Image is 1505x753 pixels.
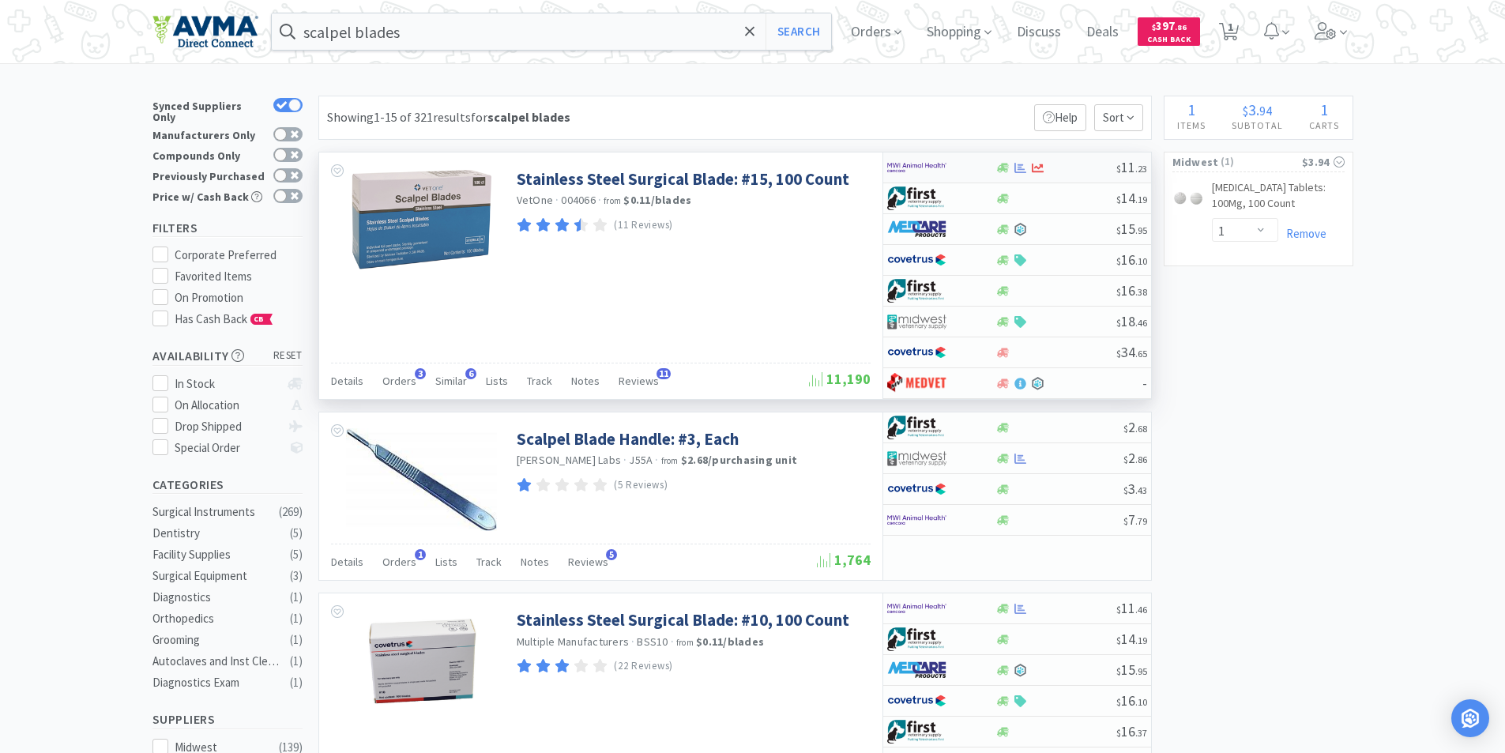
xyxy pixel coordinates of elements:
span: $ [1116,163,1121,175]
img: d3b679c5af184122b5899ace3de1029d_119799.jpeg [1172,183,1204,215]
span: . 38 [1135,286,1147,298]
div: Orthopedics [152,609,280,628]
span: . 65 [1135,348,1147,360]
span: 1 [1320,100,1328,119]
span: . 68 [1135,423,1147,435]
a: Deals [1080,25,1125,40]
span: · [631,634,634,649]
span: $ [1116,224,1121,236]
p: (22 Reviews) [614,658,673,675]
img: 67d67680309e4a0bb49a5ff0391dcc42_6.png [887,279,946,303]
img: 77fca1acd8b6420a9015268ca798ef17_1.png [887,341,946,364]
span: ( 1 ) [1219,154,1302,170]
span: 34 [1116,343,1147,361]
span: Reviews [619,374,659,388]
span: Lists [486,374,508,388]
input: Search by item, sku, manufacturer, ingredient, size... [272,13,832,50]
img: bdd3c0f4347043b9a893056ed883a29a_120.png [887,371,946,395]
span: Notes [521,555,549,569]
span: 14 [1116,189,1147,207]
span: $ [1116,348,1121,360]
span: from [604,195,621,206]
span: Sort [1094,104,1143,131]
span: Cash Back [1147,36,1191,46]
div: Facility Supplies [152,545,280,564]
span: 3 [1248,100,1256,119]
span: for [471,109,570,125]
span: $ [1116,604,1121,616]
img: 95a4f52e467e462b9b6661a8fcd4d3bc_545093.png [362,609,480,712]
img: 67d67680309e4a0bb49a5ff0391dcc42_6.png [887,720,946,744]
span: Orders [382,555,416,569]
span: 16 [1116,691,1147,710]
a: Discuss [1010,25,1067,40]
div: Open Intercom Messenger [1451,699,1489,737]
span: from [661,455,679,466]
div: On Promotion [175,288,303,307]
span: $ [1116,665,1121,677]
span: reset [273,348,303,364]
h5: Filters [152,219,303,237]
span: $ [1243,103,1248,119]
span: 15 [1116,220,1147,238]
span: 3 [1123,480,1147,498]
span: $ [1116,634,1121,646]
div: ( 1 ) [290,631,303,649]
span: 16 [1116,250,1147,269]
div: Compounds Only [152,148,265,161]
img: 67d67680309e4a0bb49a5ff0391dcc42_6.png [887,416,946,439]
span: 397 [1152,18,1187,33]
img: e4e33dab9f054f5782a47901c742baa9_102.png [152,15,258,48]
img: f6b2451649754179b5b4e0c70c3f7cb0_2.png [887,508,946,532]
a: [MEDICAL_DATA] Tablets: 100Mg, 100 Count [1212,180,1345,217]
img: 81f133ae88bc4a719cef3c65d1530da7_50.png [887,217,946,241]
div: Corporate Preferred [175,246,303,265]
p: Help [1034,104,1086,131]
span: . 86 [1135,454,1147,465]
div: Favorited Items [175,267,303,286]
span: · [671,634,674,649]
div: Synced Suppliers Only [152,98,265,122]
span: 2 [1123,418,1147,436]
span: $ [1116,727,1121,739]
img: f6b2451649754179b5b4e0c70c3f7cb0_2.png [887,597,946,620]
span: 14 [1116,630,1147,648]
span: . 10 [1135,696,1147,708]
div: ( 1 ) [290,588,303,607]
img: 67d67680309e4a0bb49a5ff0391dcc42_6.png [887,186,946,210]
a: 1 [1213,27,1245,41]
span: $ [1116,286,1121,298]
span: 2 [1123,449,1147,467]
h4: Carts [1296,118,1353,133]
div: Special Order [175,439,280,457]
span: 3 [415,368,426,379]
span: 004066 [561,193,596,207]
div: ( 269 ) [279,503,303,521]
div: Dentistry [152,524,280,543]
a: Multiple Manufacturers [517,634,630,649]
span: . 95 [1135,665,1147,677]
img: 77fca1acd8b6420a9015268ca798ef17_1.png [887,477,946,501]
span: - [1142,374,1147,392]
span: Has Cash Back [175,311,273,326]
span: . 19 [1135,634,1147,646]
div: Previously Purchased [152,168,265,182]
div: Manufacturers Only [152,127,265,141]
span: . 10 [1135,255,1147,267]
img: 991aea936d364e228e8de49bebc04db5_6788.png [350,168,493,271]
img: 67d67680309e4a0bb49a5ff0391dcc42_6.png [887,627,946,651]
button: Search [766,13,831,50]
span: J55A [629,453,653,467]
div: ( 1 ) [290,652,303,671]
strong: scalpel blades [487,109,570,125]
span: · [555,193,559,207]
span: · [655,453,658,467]
img: 0dc3ec58b4984b618bbb266c0ad7de53_50618.jpeg [346,428,497,531]
span: . 46 [1135,604,1147,616]
span: Details [331,374,363,388]
div: ( 5 ) [290,524,303,543]
div: Surgical Equipment [152,567,280,585]
span: 18 [1116,312,1147,330]
strong: $2.68 / purchasing unit [681,453,797,467]
span: 5 [606,549,617,560]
